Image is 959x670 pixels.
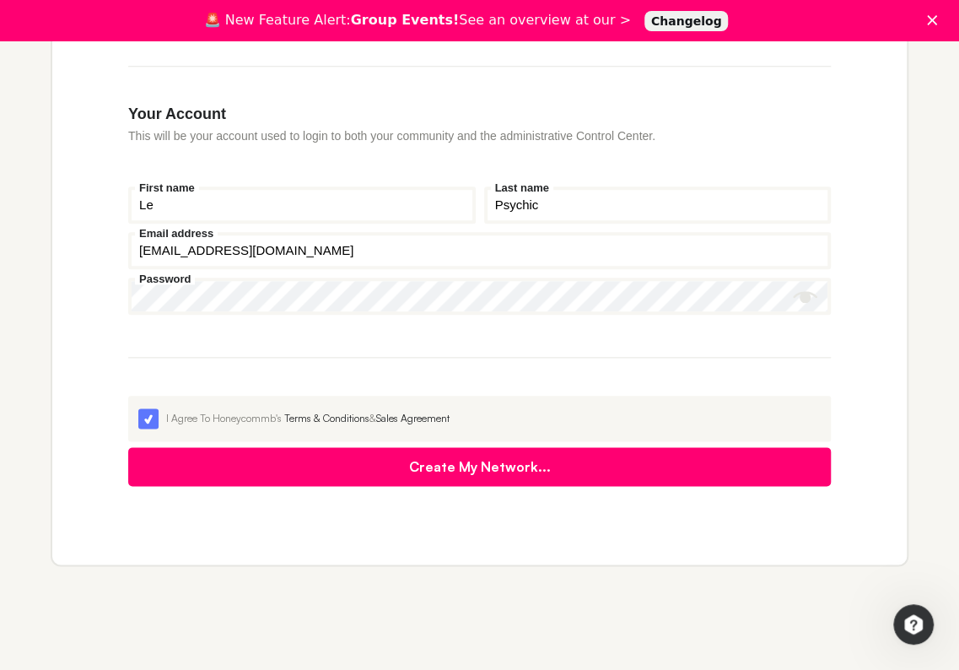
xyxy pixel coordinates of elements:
[128,186,476,224] input: First name
[135,273,195,284] label: Password
[135,182,199,193] label: First name
[893,604,934,645] iframe: Intercom live chat
[927,15,944,25] div: Close
[284,412,369,424] a: Terms & Conditions
[128,232,831,269] input: Email address
[166,411,821,426] div: I Agree To Honeycommb's &
[135,228,218,239] label: Email address
[491,182,553,193] label: Last name
[793,284,818,310] button: Show password
[128,447,831,486] button: Create My Network...
[204,12,631,29] div: 🚨 New Feature Alert: See an overview at our >
[644,11,729,31] a: Changelog
[484,186,832,224] input: Last name
[128,127,831,144] p: This will be your account used to login to both your community and the administrative Control Cen...
[376,412,450,424] a: Sales Agreement
[128,105,831,123] h3: Your Account
[351,12,460,28] b: Group Events!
